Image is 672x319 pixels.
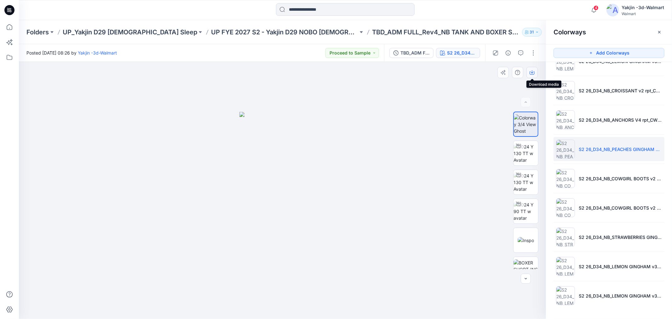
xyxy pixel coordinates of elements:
button: Add Colorways [554,48,664,58]
p: 31 [530,29,534,36]
div: Yakjin -3d-Walmart [622,4,664,11]
img: S2 26_D34_NB_STRAWBERRIES GINGHAM v1 rpt_CW3_VIV WHT ROSY PETAL_WM 1 [556,228,575,246]
div: TBD_ADM FULL_Rev4_NB TANK AND BOXER SET [400,49,429,56]
p: S2 26_D34_NB_LEMON GINGHAM v3 rpt_CW2_VIVID WHITE XENON BLUE_WM 1 [579,263,662,270]
a: UP_Yakjin D29 [DEMOGRAPHIC_DATA] Sleep [63,28,197,37]
img: S2 26_D34_NB_COWGIRL BOOTS v2 rpt_CW1_DELICATE PINK_WM 1 [556,198,575,217]
p: S2 26_D34_NB_STRAWBERRIES GINGHAM v1 rpt_CW3_VIV WHT ROSY PETAL_WM 1 [579,234,662,241]
a: UP FYE 2027 S2 - Yakjin D29 NOBO [DEMOGRAPHIC_DATA] Sleepwear [211,28,358,37]
a: Folders [26,28,49,37]
p: S2 26_D34_NB_COWGIRL BOOTS v2 rpt_CW1_DELICATE PINK_WM 1 [579,205,662,211]
img: S2 26_D34_NB_ANCHORS V4 rpt_CW1_BLUE SAPPHIRE_WM [556,110,575,129]
h2: Colorways [554,28,586,36]
img: 2024 Y 130 TT w Avatar [514,143,538,163]
p: TBD_ADM FULL_Rev4_NB TANK AND BOXER SET [372,28,519,37]
button: S2 26_D34_NB_PEACHES GINGHAM v2 rpt_CW1_VIVID WHITE TENDER LEMON_WM [436,48,480,58]
span: 4 [594,5,599,10]
img: S2 26_D34_NB_CROISSANT v2 rpt_CW1_VIVID WHT_WM 6. [556,81,575,100]
img: S2 26_D34_NB_LEMON GINGHAM v3 rpt_CW2_VIVID WHITE XENON BLUE_WM-1 [556,286,575,305]
div: S2 26_D34_NB_PEACHES GINGHAM v2 rpt_CW1_VIVID WHITE TENDER LEMON_WM [447,49,476,56]
button: 31 [522,28,542,37]
img: eyJhbGciOiJIUzI1NiIsImtpZCI6IjAiLCJzbHQiOiJzZXMiLCJ0eXAiOiJKV1QifQ.eyJkYXRhIjp7InR5cGUiOiJzdG9yYW... [239,112,326,319]
p: S2 26_D34_NB_LEMON GINGHAM v3 rpt_CW2_VIVID WHITE XENON BLUE_WM-1 [579,293,662,299]
p: S2 26_D34_NB_ANCHORS V4 rpt_CW1_BLUE SAPPHIRE_WM [579,117,662,123]
img: avatar [606,4,619,16]
button: Details [503,48,513,58]
p: S2 26_D34_NB_PEACHES GINGHAM v2 rpt_CW1_VIVID WHITE TENDER LEMON_WM [579,146,662,153]
img: S2 26_D34_NB_COWGIRL BOOTS v2 rpt_CW1_DELICATE PINK_WM [556,169,575,188]
img: S2 26_D34_NB_LEMON GINGHAM v3 rpt_CW2_VIVID WHITE XENON BLUE_WM 1 [556,257,575,276]
p: S2 26_D34_NB_COWGIRL BOOTS v2 rpt_CW1_DELICATE PINK_WM [579,175,662,182]
img: S2 26_D34_NB_PEACHES GINGHAM v2 rpt_CW1_VIVID WHITE TENDER LEMON_WM [556,140,575,159]
img: Inspo [518,237,534,244]
span: Posted [DATE] 08:26 by [26,49,117,56]
div: Walmart [622,11,664,16]
img: 2024 Y 90 TT w avatar [514,201,538,221]
button: TBD_ADM FULL_Rev4_NB TANK AND BOXER SET [389,48,434,58]
img: 2024 Y 130 TT w Avatar [514,172,538,192]
img: Colorway 3/4 View Ghost [514,114,538,134]
p: S2 26_D34_NB_CROISSANT v2 rpt_CW1_VIVID WHT_WM 6. [579,87,662,94]
a: Yakjin -3d-Walmart [78,50,117,55]
img: BOXER SHORT_INSPIRATION [514,259,538,279]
